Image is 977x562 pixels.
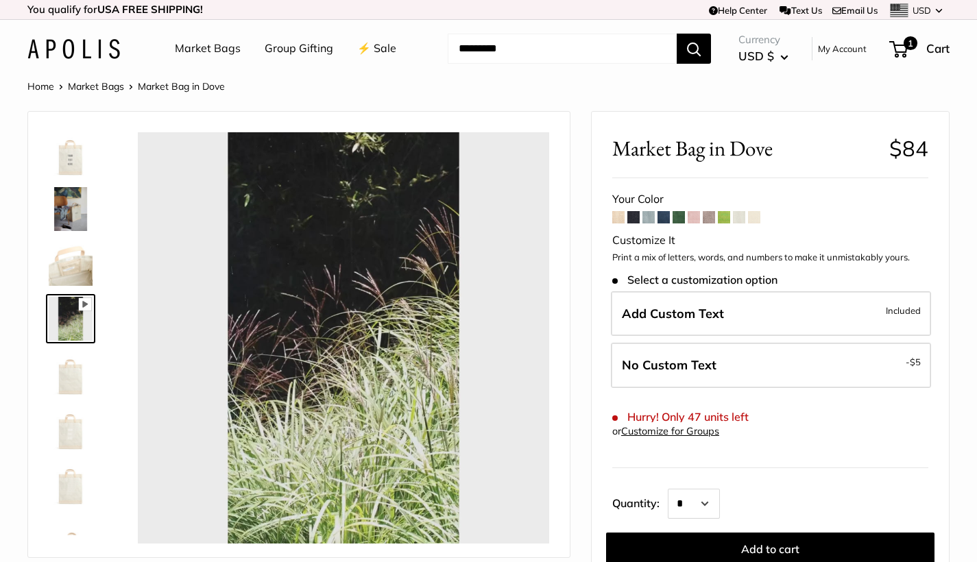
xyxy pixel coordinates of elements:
a: Market Bag in Dove [46,184,95,234]
label: Quantity: [612,485,668,519]
a: Market Bag in Dove [46,294,95,343]
span: Hurry! Only 47 units left [612,411,749,424]
span: USD [913,5,931,16]
span: Cart [926,41,950,56]
span: No Custom Text [622,357,716,373]
img: Market Bag in Dove [49,242,93,286]
img: Market Bag in Dove [49,516,93,560]
a: Market Bag in Dove [46,349,95,398]
span: Select a customization option [612,273,777,286]
a: Home [27,80,54,93]
strong: USA FREE SHIPPING! [97,3,203,16]
img: Market Bag in Dove [49,461,93,505]
p: Print a mix of letters, words, and numbers to make it unmistakably yours. [612,251,928,265]
img: Apolis [27,39,120,59]
button: Search [677,34,711,64]
a: Help Center [709,5,767,16]
a: Group Gifting [265,38,333,59]
img: Market Bag in Dove [49,406,93,450]
span: $5 [910,356,921,367]
img: Market Bag in Dove [49,297,93,341]
a: 1 Cart [891,38,950,60]
span: Included [886,302,921,319]
button: USD $ [738,45,788,67]
span: $84 [889,135,928,162]
label: Leave Blank [611,343,931,388]
a: Customize for Groups [621,425,719,437]
a: Market Bag in Dove [46,239,95,289]
span: 1 [904,36,917,50]
img: Market Bag in Dove [49,352,93,395]
a: Market Bag in Dove [46,459,95,508]
a: Market Bag in Dove [46,130,95,179]
span: USD $ [738,49,774,63]
span: Market Bag in Dove [612,136,879,161]
a: Market Bag in Dove [46,404,95,453]
div: or [612,422,719,441]
a: My Account [818,40,867,57]
span: Market Bag in Dove [138,80,225,93]
input: Search... [448,34,677,64]
div: Your Color [612,189,928,210]
a: ⚡️ Sale [357,38,396,59]
span: Currency [738,30,788,49]
span: Add Custom Text [622,306,724,321]
div: Customize It [612,230,928,251]
label: Add Custom Text [611,291,931,337]
a: Text Us [780,5,821,16]
span: - [906,354,921,370]
img: Market Bag in Dove [49,187,93,231]
a: Market Bags [68,80,124,93]
a: Email Us [832,5,878,16]
nav: Breadcrumb [27,77,225,95]
a: Market Bags [175,38,241,59]
img: Market Bag in Dove [49,132,93,176]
